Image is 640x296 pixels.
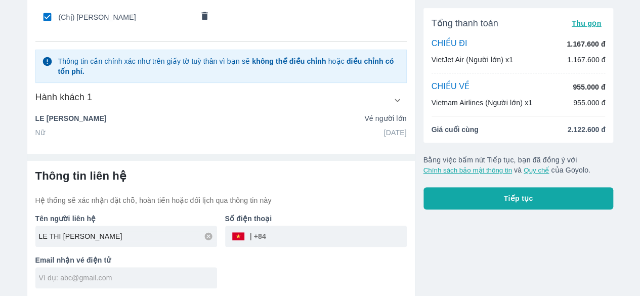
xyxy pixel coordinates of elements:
p: Hệ thống sẽ xác nhận đặt chỗ, hoàn tiền hoặc đổi lịch qua thông tin này [35,195,407,205]
p: Thông tin cần chính xác như trên giấy tờ tuỳ thân vì bạn sẽ hoặc [58,56,400,76]
p: Bằng việc bấm nút Tiếp tục, bạn đã đồng ý với và của Goyolo. [423,155,614,175]
p: [DATE] [384,128,407,138]
h6: Hành khách 1 [35,91,93,103]
span: Tổng thanh toán [432,17,498,29]
span: Tiếp tục [504,193,533,203]
input: Ví dụ: NGUYEN VAN A [39,231,217,241]
button: comments [194,7,215,28]
p: CHIỀU VỀ [432,81,470,93]
p: Nữ [35,128,45,138]
p: 955.000 đ [573,82,605,92]
button: Quy chế [524,166,549,174]
span: Giá cuối cùng [432,124,479,135]
b: Tên người liên hệ [35,215,96,223]
p: 1.167.600 đ [567,55,606,65]
p: Vé người lớn [364,113,406,123]
p: 955.000 đ [573,98,606,108]
strong: không thể điều chỉnh [252,57,326,65]
button: Tiếp tục [423,187,614,209]
button: Chính sách bảo mật thông tin [423,166,512,174]
p: Vietnam Airlines (Người lớn) x1 [432,98,532,108]
h6: Thông tin liên hệ [35,169,407,183]
input: Ví dụ: abc@gmail.com [39,273,217,283]
span: 2.122.600 đ [568,124,606,135]
button: Thu gọn [568,16,606,30]
b: Email nhận vé điện tử [35,256,111,264]
b: Số điện thoại [225,215,272,223]
p: VietJet Air (Người lớn) x1 [432,55,513,65]
p: LE [PERSON_NAME] [35,113,107,123]
span: (Chị) [PERSON_NAME] [59,12,193,22]
p: CHIỀU ĐI [432,38,467,50]
span: Thu gọn [572,19,602,27]
p: 1.167.600 đ [567,39,605,49]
